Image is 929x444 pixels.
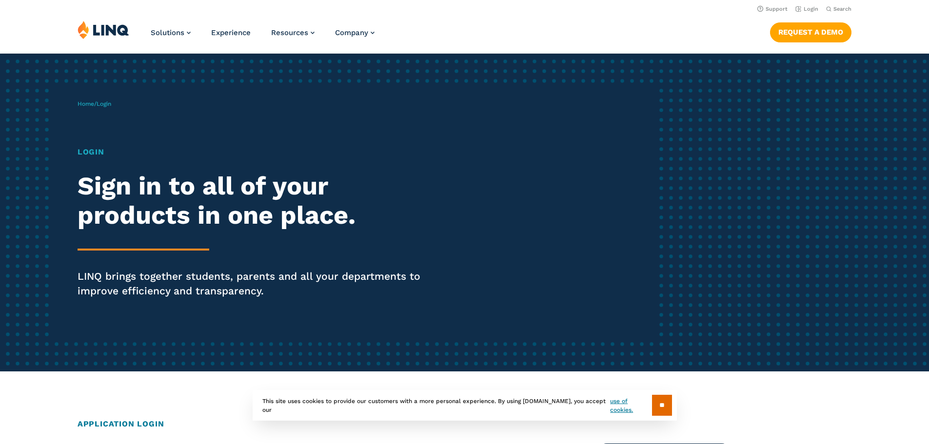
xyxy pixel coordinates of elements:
[78,269,435,298] p: LINQ brings together students, parents and all your departments to improve efficiency and transpa...
[610,397,652,414] a: use of cookies.
[271,28,308,37] span: Resources
[271,28,315,37] a: Resources
[826,5,851,13] button: Open Search Bar
[795,6,818,12] a: Login
[770,22,851,42] a: Request a Demo
[151,20,375,53] nav: Primary Navigation
[78,20,129,39] img: LINQ | K‑12 Software
[78,146,435,158] h1: Login
[151,28,191,37] a: Solutions
[78,172,435,230] h2: Sign in to all of your products in one place.
[770,20,851,42] nav: Button Navigation
[97,100,111,107] span: Login
[78,100,111,107] span: /
[78,100,94,107] a: Home
[335,28,375,37] a: Company
[833,6,851,12] span: Search
[757,6,788,12] a: Support
[151,28,184,37] span: Solutions
[253,390,677,421] div: This site uses cookies to provide our customers with a more personal experience. By using [DOMAIN...
[211,28,251,37] a: Experience
[335,28,368,37] span: Company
